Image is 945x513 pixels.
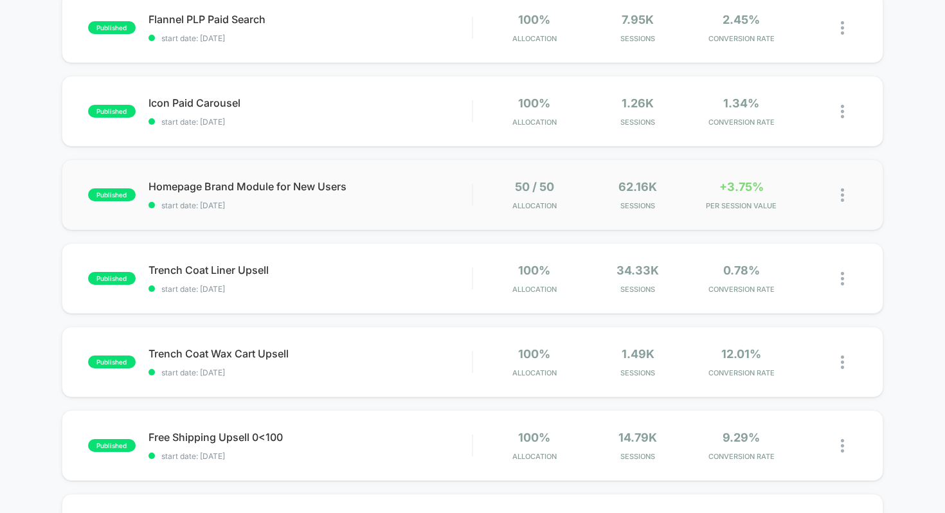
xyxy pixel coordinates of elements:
span: CONVERSION RATE [693,34,790,43]
span: Flannel PLP Paid Search [148,13,473,26]
span: +3.75% [719,180,764,194]
span: 50 / 50 [515,180,554,194]
span: 9.29% [723,431,760,444]
span: published [88,21,136,34]
span: 1.26k [622,96,654,110]
span: start date: [DATE] [148,117,473,127]
span: Free Shipping Upsell 0<100 [148,431,473,444]
span: 1.34% [723,96,759,110]
span: 100% [518,264,550,277]
span: published [88,355,136,368]
img: close [841,355,844,369]
span: start date: [DATE] [148,451,473,461]
span: CONVERSION RATE [693,368,790,377]
span: 100% [518,347,550,361]
span: Sessions [589,34,687,43]
span: Allocation [512,452,557,461]
span: Allocation [512,368,557,377]
span: Allocation [512,34,557,43]
span: 14.79k [618,431,657,444]
span: 62.16k [618,180,657,194]
span: Sessions [589,118,687,127]
span: Icon Paid Carousel [148,96,473,109]
span: 100% [518,96,550,110]
span: start date: [DATE] [148,201,473,210]
span: Sessions [589,201,687,210]
span: Allocation [512,285,557,294]
span: start date: [DATE] [148,368,473,377]
img: close [841,439,844,453]
span: Homepage Brand Module for New Users [148,180,473,193]
span: published [88,105,136,118]
span: published [88,272,136,285]
span: Trench Coat Liner Upsell [148,264,473,276]
span: 12.01% [721,347,761,361]
span: published [88,439,136,452]
span: start date: [DATE] [148,284,473,294]
span: Allocation [512,201,557,210]
span: 100% [518,431,550,444]
img: close [841,272,844,285]
span: PER SESSION VALUE [693,201,790,210]
span: 7.95k [622,13,654,26]
span: Sessions [589,368,687,377]
span: 0.78% [723,264,760,277]
img: close [841,188,844,202]
span: 1.49k [622,347,654,361]
span: start date: [DATE] [148,33,473,43]
span: Allocation [512,118,557,127]
span: Trench Coat Wax Cart Upsell [148,347,473,360]
img: close [841,105,844,118]
span: CONVERSION RATE [693,285,790,294]
span: Sessions [589,452,687,461]
img: close [841,21,844,35]
span: 2.45% [723,13,760,26]
span: CONVERSION RATE [693,118,790,127]
span: CONVERSION RATE [693,452,790,461]
span: 100% [518,13,550,26]
span: Sessions [589,285,687,294]
span: 34.33k [616,264,659,277]
span: published [88,188,136,201]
